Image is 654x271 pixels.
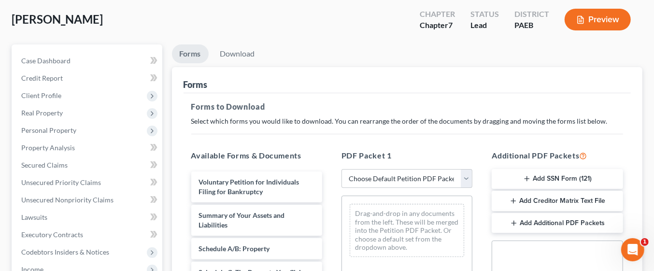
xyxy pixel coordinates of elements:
[21,161,68,169] span: Secured Claims
[21,196,114,204] span: Unsecured Nonpriority Claims
[14,209,162,226] a: Lawsuits
[420,9,455,20] div: Chapter
[184,79,208,90] div: Forms
[21,178,101,186] span: Unsecured Priority Claims
[470,9,499,20] div: Status
[14,70,162,87] a: Credit Report
[565,9,631,30] button: Preview
[199,244,270,253] span: Schedule A/B: Property
[492,169,623,189] button: Add SSN Form (121)
[470,20,499,31] div: Lead
[21,74,63,82] span: Credit Report
[448,20,453,29] span: 7
[492,191,623,211] button: Add Creditor Matrix Text File
[492,213,623,233] button: Add Additional PDF Packets
[341,150,472,161] h5: PDF Packet 1
[641,238,649,246] span: 1
[21,213,47,221] span: Lawsuits
[14,174,162,191] a: Unsecured Priority Claims
[21,126,76,134] span: Personal Property
[514,20,549,31] div: PAEB
[14,226,162,243] a: Executory Contracts
[12,12,103,26] span: [PERSON_NAME]
[14,139,162,157] a: Property Analysis
[199,211,285,229] span: Summary of Your Assets and Liabilities
[191,116,624,126] p: Select which forms you would like to download. You can rearrange the order of the documents by dr...
[350,204,464,257] div: Drag-and-drop in any documents from the left. These will be merged into the Petition PDF Packet. ...
[420,20,455,31] div: Chapter
[172,44,209,63] a: Forms
[492,150,623,161] h5: Additional PDF Packets
[514,9,549,20] div: District
[14,52,162,70] a: Case Dashboard
[621,238,644,261] iframe: Intercom live chat
[213,44,263,63] a: Download
[21,143,75,152] span: Property Analysis
[199,178,299,196] span: Voluntary Petition for Individuals Filing for Bankruptcy
[21,248,109,256] span: Codebtors Insiders & Notices
[21,91,61,100] span: Client Profile
[191,101,624,113] h5: Forms to Download
[21,109,63,117] span: Real Property
[21,230,83,239] span: Executory Contracts
[21,57,71,65] span: Case Dashboard
[14,157,162,174] a: Secured Claims
[191,150,322,161] h5: Available Forms & Documents
[14,191,162,209] a: Unsecured Nonpriority Claims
